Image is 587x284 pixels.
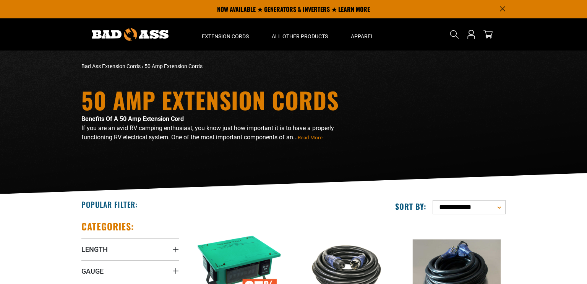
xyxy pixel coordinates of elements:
[81,62,360,70] nav: breadcrumbs
[202,33,249,40] span: Extension Cords
[81,220,134,232] h2: Categories:
[81,88,360,111] h1: 50 Amp Extension Cords
[448,28,461,41] summary: Search
[81,199,138,209] h2: Popular Filter:
[190,18,260,51] summary: Extension Cords
[142,63,143,69] span: ›
[92,28,169,41] img: Bad Ass Extension Cords
[298,135,323,140] span: Read More
[81,245,108,254] span: Length
[81,63,141,69] a: Bad Ass Extension Cords
[81,267,104,276] span: Gauge
[81,238,179,260] summary: Length
[260,18,339,51] summary: All Other Products
[272,33,328,40] span: All Other Products
[81,260,179,282] summary: Gauge
[81,115,184,122] strong: Benefits Of A 50 Amp Extension Cord
[81,124,360,142] p: If you are an avid RV camping enthusiast, you know just how important it is to have a properly fu...
[144,63,203,69] span: 50 Amp Extension Cords
[395,201,426,211] label: Sort by:
[339,18,385,51] summary: Apparel
[351,33,374,40] span: Apparel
